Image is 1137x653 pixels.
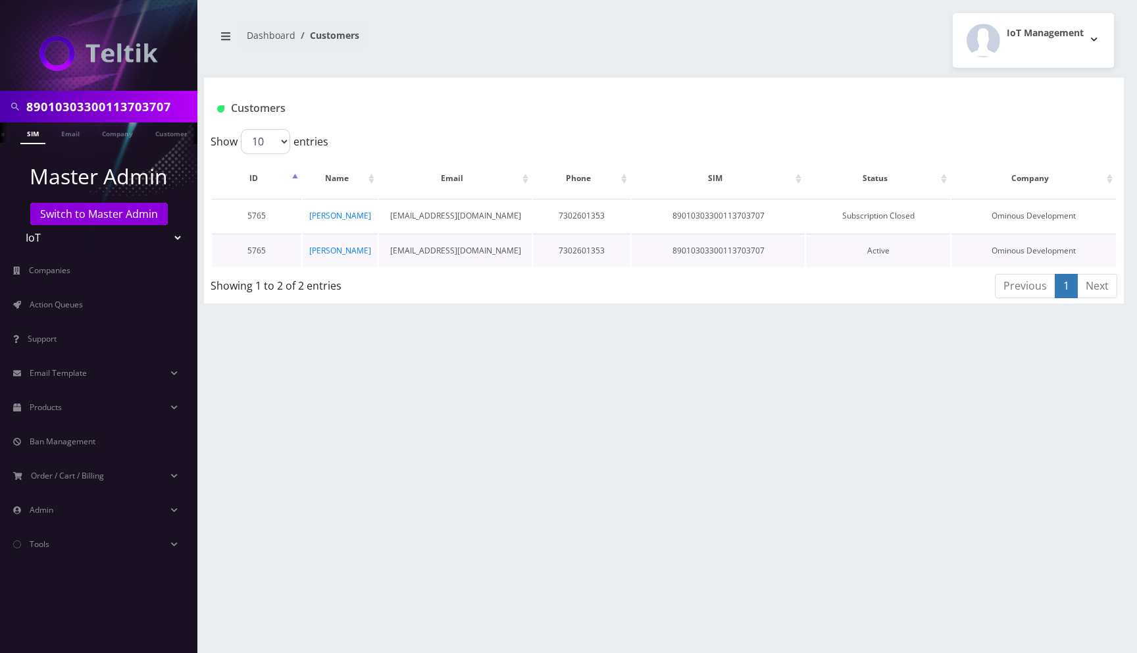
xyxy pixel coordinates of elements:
a: SIM [20,122,45,144]
td: 89010303300113703707 [632,234,805,267]
img: IoT [39,36,158,71]
td: 5765 [212,199,301,232]
th: SIM: activate to sort column ascending [632,159,805,197]
td: Active [806,234,950,267]
a: [PERSON_NAME] [309,210,371,221]
a: Company [95,122,139,143]
td: Ominous Development [951,199,1116,232]
li: Customers [295,28,359,42]
span: Products [30,402,62,413]
div: Showing 1 to 2 of 2 entries [211,273,578,294]
th: Phone: activate to sort column ascending [533,159,630,197]
td: Subscription Closed [806,199,950,232]
span: Action Queues [30,299,83,310]
td: 89010303300113703707 [632,199,805,232]
span: Ban Management [30,436,95,447]
span: Tools [30,538,49,550]
button: IoT Management [953,13,1114,68]
nav: breadcrumb [214,22,654,59]
td: 5765 [212,234,301,267]
span: Order / Cart / Billing [31,470,104,481]
a: Email [55,122,86,143]
a: [PERSON_NAME] [309,245,371,256]
td: 7302601353 [533,199,630,232]
h2: IoT Management [1007,28,1084,39]
a: 1 [1055,274,1078,298]
span: Email Template [30,367,87,379]
td: 7302601353 [533,234,630,267]
td: Ominous Development [951,234,1116,267]
a: Switch to Master Admin [30,203,168,225]
a: Next [1077,274,1117,298]
label: Show entries [211,129,328,154]
th: Status: activate to sort column ascending [806,159,950,197]
input: Search in Company [26,94,194,119]
span: Companies [29,265,70,276]
select: Showentries [241,129,290,154]
th: ID: activate to sort column descending [212,159,301,197]
span: Support [28,333,57,344]
span: Admin [30,504,53,515]
a: Dashboard [247,29,295,41]
td: [EMAIL_ADDRESS][DOMAIN_NAME] [379,234,532,267]
th: Company: activate to sort column ascending [951,159,1116,197]
td: [EMAIL_ADDRESS][DOMAIN_NAME] [379,199,532,232]
a: Previous [995,274,1055,298]
th: Email: activate to sort column ascending [379,159,532,197]
h1: Customers [217,102,959,115]
th: Name: activate to sort column ascending [303,159,378,197]
a: Customer [149,122,194,143]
